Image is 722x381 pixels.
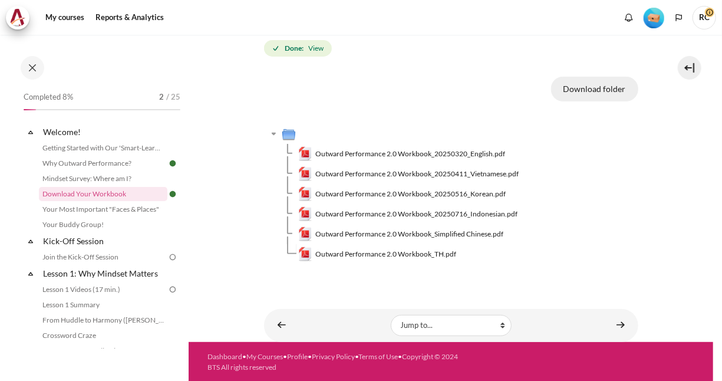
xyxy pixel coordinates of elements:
a: Lesson 1 Videos (17 min.) [39,283,167,297]
button: Languages [670,9,688,27]
a: Outward Performance 2.0 Workbook_20250411_Vietnamese.pdfOutward Performance 2.0 Workbook_20250411... [298,167,519,181]
span: View [308,43,324,54]
a: Outward Performance 2.0 Workbook_20250716_Indonesian.pdfOutward Performance 2.0 Workbook_20250716... [298,207,518,221]
a: Lesson 1 STAR Application [39,344,167,358]
a: Reports & Analytics [91,6,168,29]
a: ◄ Mindset Survey: Where am I? [270,314,294,337]
img: Outward Performance 2.0 Workbook_20250716_Indonesian.pdf [298,207,312,221]
a: Lesson 1 Summary [39,298,167,312]
button: Download folder [551,77,638,101]
a: Level #1 [639,6,669,28]
a: Terms of Use [358,352,398,361]
a: My courses [41,6,88,29]
img: Outward Performance 2.0 Workbook_20250320_English.pdf [298,147,312,161]
span: Collapse [25,268,37,280]
a: From Huddle to Harmony ([PERSON_NAME]'s Story) [39,313,167,327]
img: Outward Performance 2.0 Workbook_Simplified Chinese.pdf [298,227,312,241]
a: Dashboard [207,352,242,361]
a: Welcome! [41,124,167,140]
a: Mindset Survey: Where am I? [39,172,167,186]
span: Outward Performance 2.0 Workbook_20250716_Indonesian.pdf [315,209,517,219]
img: To do [167,284,178,295]
img: Outward Performance 2.0 Workbook_20250411_Vietnamese.pdf [298,167,312,181]
strong: Done: [285,43,304,54]
div: • • • • • [207,352,468,373]
span: Outward Performance 2.0 Workbook_TH.pdf [315,249,456,260]
span: Outward Performance 2.0 Workbook_20250320_English.pdf [315,149,505,159]
span: Outward Performance 2.0 Workbook_20250411_Vietnamese.pdf [315,169,519,179]
img: Outward Performance 2.0 Workbook_20250516_Korean.pdf [298,187,312,201]
span: RC [693,6,716,29]
a: User menu [693,6,716,29]
div: Show notification window with no new notifications [620,9,638,27]
a: Why Outward Performance? [39,156,167,170]
span: Completed 8% [24,91,73,103]
a: Outward Performance 2.0 Workbook_20250320_English.pdfOutward Performance 2.0 Workbook_20250320_En... [298,147,506,161]
a: Crossword Craze [39,329,167,343]
div: 8% [24,109,36,110]
img: Done [167,189,178,199]
span: Outward Performance 2.0 Workbook_20250516_Korean.pdf [315,189,506,199]
div: Completion requirements for Download Your Workbook [264,38,334,59]
a: Outward Performance 2.0 Workbook_Simplified Chinese.pdfOutward Performance 2.0 Workbook_Simplifie... [298,227,504,241]
a: Lesson 1: Why Mindset Matters [41,265,167,281]
a: Outward Performance 2.0 Workbook_20250516_Korean.pdfOutward Performance 2.0 Workbook_20250516_Kor... [298,187,506,201]
a: Kick-Off Session [41,233,167,249]
a: Your Most Important "Faces & Places" [39,202,167,216]
a: Copyright © 2024 BTS All rights reserved [207,352,458,372]
a: Privacy Policy [312,352,355,361]
span: Collapse [25,235,37,247]
span: / 25 [166,91,180,103]
a: Profile [287,352,308,361]
span: 2 [159,91,164,103]
a: Your Most Important "Faces & Places" ► [609,314,632,337]
a: Your Buddy Group! [39,218,167,232]
img: To do [167,252,178,262]
img: Level #1 [644,8,664,28]
img: Done [167,158,178,169]
img: Outward Performance 2.0 Workbook_TH.pdf [298,247,312,261]
a: Architeck Architeck [6,6,35,29]
img: Architeck [9,9,26,27]
a: Join the Kick-Off Session [39,250,167,264]
a: Getting Started with Our 'Smart-Learning' Platform [39,141,167,155]
span: Collapse [25,126,37,138]
a: Outward Performance 2.0 Workbook_TH.pdfOutward Performance 2.0 Workbook_TH.pdf [298,247,457,261]
span: Outward Performance 2.0 Workbook_Simplified Chinese.pdf [315,229,503,239]
a: My Courses [246,352,283,361]
a: Download Your Workbook [39,187,167,201]
div: Level #1 [644,6,664,28]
